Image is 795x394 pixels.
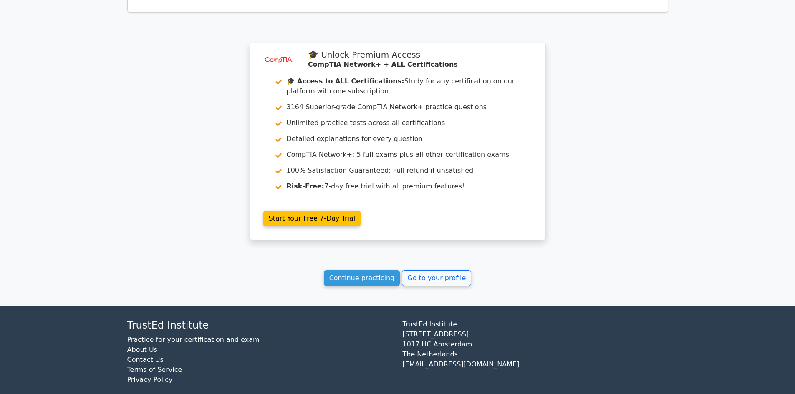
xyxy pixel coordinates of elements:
[127,376,173,384] a: Privacy Policy
[127,336,260,344] a: Practice for your certification and exam
[127,319,393,331] h4: TrustEd Institute
[127,346,157,354] a: About Us
[127,366,182,374] a: Terms of Service
[324,270,400,286] a: Continue practicing
[402,270,471,286] a: Go to your profile
[398,319,673,391] div: TrustEd Institute [STREET_ADDRESS] 1017 HC Amsterdam The Netherlands [EMAIL_ADDRESS][DOMAIN_NAME]
[127,356,164,364] a: Contact Us
[263,211,361,226] a: Start Your Free 7-Day Trial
